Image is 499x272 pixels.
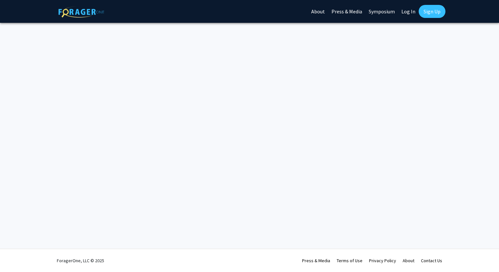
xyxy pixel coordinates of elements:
[369,258,396,264] a: Privacy Policy
[57,249,104,272] div: ForagerOne, LLC © 2025
[58,6,104,18] img: ForagerOne Logo
[419,5,445,18] a: Sign Up
[302,258,330,264] a: Press & Media
[421,258,442,264] a: Contact Us
[403,258,414,264] a: About
[337,258,362,264] a: Terms of Use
